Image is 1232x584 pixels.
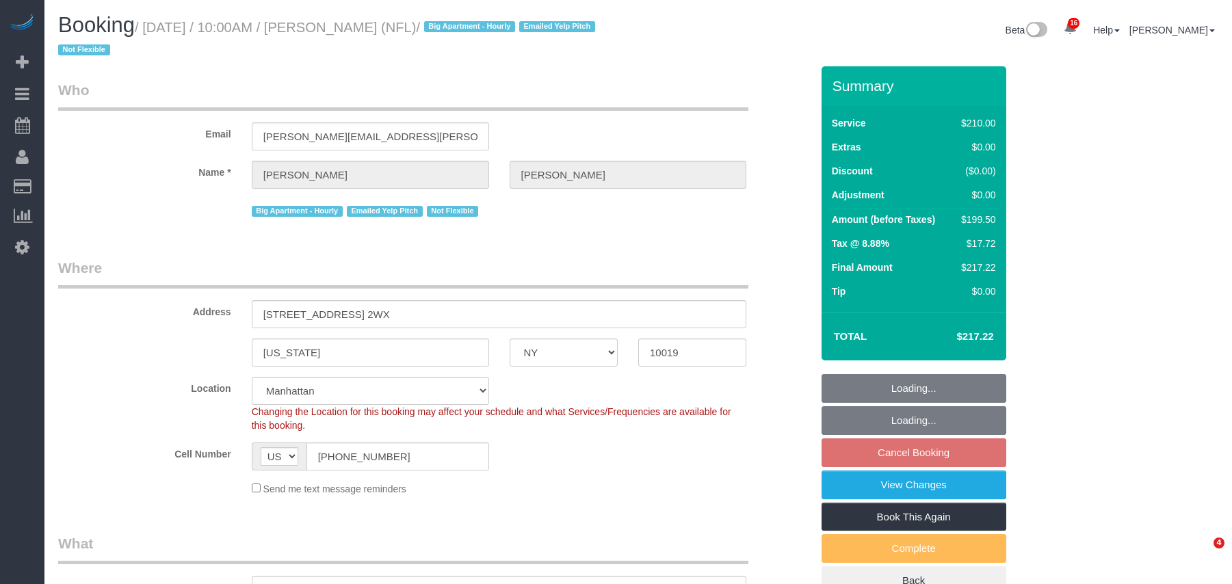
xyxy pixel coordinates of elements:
[1006,25,1048,36] a: Beta
[1214,537,1224,548] span: 4
[48,122,241,141] label: Email
[832,284,846,298] label: Tip
[1057,14,1084,44] a: 16
[833,78,999,94] h3: Summary
[832,164,873,178] label: Discount
[263,483,406,494] span: Send me text message reminders
[832,261,893,274] label: Final Amount
[956,237,995,250] div: $17.72
[427,206,479,217] span: Not Flexible
[822,470,1006,499] a: View Changes
[252,206,343,217] span: Big Apartment - Hourly
[1129,25,1215,36] a: [PERSON_NAME]
[48,377,241,395] label: Location
[252,161,489,189] input: First Name
[347,206,423,217] span: Emailed Yelp Pitch
[915,331,993,343] h4: $217.22
[956,140,995,154] div: $0.00
[832,188,884,202] label: Adjustment
[832,213,935,226] label: Amount (before Taxes)
[58,13,135,37] span: Booking
[956,116,995,130] div: $210.00
[252,339,489,367] input: City
[1068,18,1079,29] span: 16
[306,442,489,470] input: Cell Number
[58,20,599,58] small: / [DATE] / 10:00AM / [PERSON_NAME] (NFL)
[1185,537,1218,570] iframe: Intercom live chat
[832,116,866,130] label: Service
[58,258,748,289] legend: Where
[956,164,995,178] div: ($0.00)
[956,261,995,274] div: $217.22
[1093,25,1120,36] a: Help
[822,503,1006,531] a: Book This Again
[519,21,595,32] span: Emailed Yelp Pitch
[832,237,889,250] label: Tax @ 8.88%
[510,161,747,189] input: Last Name
[252,122,489,150] input: Email
[8,14,36,33] img: Automaid Logo
[58,533,748,564] legend: What
[638,339,746,367] input: Zip Code
[252,406,731,431] span: Changing the Location for this booking may affect your schedule and what Services/Frequencies are...
[832,140,861,154] label: Extras
[48,161,241,179] label: Name *
[956,213,995,226] div: $199.50
[58,80,748,111] legend: Who
[424,21,515,32] span: Big Apartment - Hourly
[956,284,995,298] div: $0.00
[1025,22,1047,40] img: New interface
[956,188,995,202] div: $0.00
[48,442,241,461] label: Cell Number
[834,330,867,342] strong: Total
[58,44,110,55] span: Not Flexible
[48,300,241,319] label: Address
